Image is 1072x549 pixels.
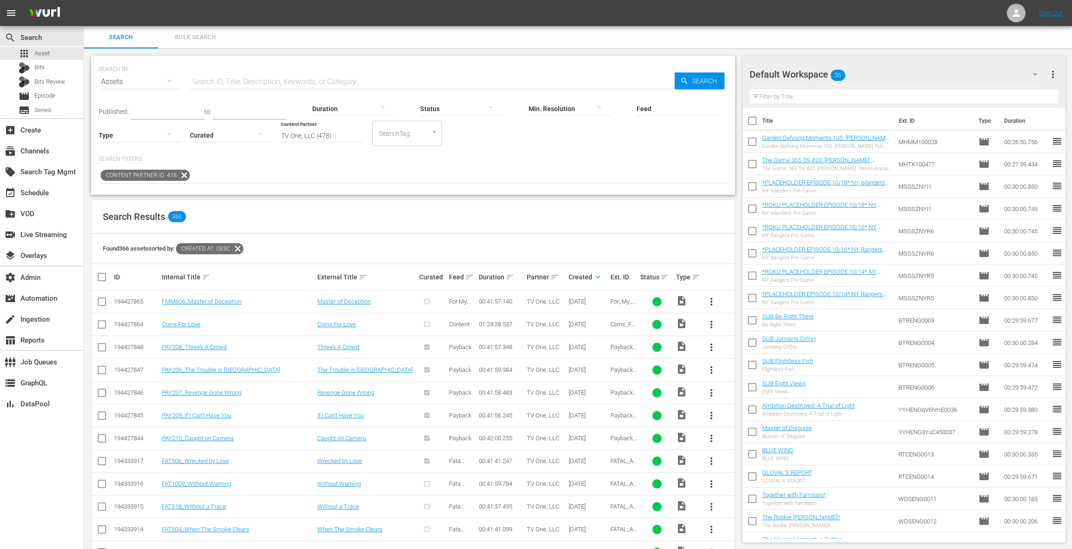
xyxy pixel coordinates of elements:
div: 00:41:41.247 [479,457,524,464]
span: Video [676,432,687,443]
td: MSGSZNYR6 [895,242,975,265]
td: MHMM100028 [895,131,975,153]
span: Fata Attraction [449,503,475,517]
a: SUB Jumping Girl(s) [762,335,816,342]
div: 00:41:57.140 [479,298,524,305]
td: MSGSZNYR5 [895,287,975,309]
td: 00:30:00.745 [1000,220,1052,242]
td: 00:29:59.380 [1000,398,1052,421]
a: FAT1009_Without Warning [162,480,231,487]
span: Asset [19,48,30,59]
span: DataPool [5,398,16,410]
span: reorder [1052,247,1063,258]
span: Episode [34,91,55,100]
span: reorder [1052,448,1063,459]
a: *ROKU PLACEHOLDER EPISODE 10/14* NY Rangers Pre Game [762,268,880,282]
div: Bits Review [19,76,30,87]
div: 00:41:56.245 [479,412,524,419]
span: VOD [5,208,16,219]
span: Episode [978,159,990,170]
span: Reports [5,335,16,346]
a: FMM606_Master of Deception [162,298,241,305]
span: more_vert [706,342,717,353]
span: more_vert [706,319,717,330]
span: Published: [99,108,128,115]
span: Content Partner ID: 478 [100,170,179,181]
span: Episode [978,493,990,504]
span: Series [19,105,30,116]
span: more_vert [706,501,717,512]
td: 00:29:59.671 [1000,465,1052,488]
td: 00:30:00.850 [1000,175,1052,198]
div: 194427864 [114,321,159,328]
span: more_vert [706,296,717,307]
span: reorder [1052,158,1063,169]
span: Payback [449,389,471,396]
span: Video [676,341,687,352]
span: Fata Attraction [449,457,475,471]
div: 00:42:00.255 [479,435,524,442]
span: to [204,108,210,115]
span: Bulk Search [164,32,227,43]
span: Payback [449,412,471,419]
div: External Title [317,271,416,283]
a: When The Smoke Clears [317,526,382,533]
span: TV One, LLC [527,389,559,396]
a: GLOVAL'S REPORT [762,469,812,476]
div: BLUE WIND [762,456,793,462]
div: [DATE] [569,366,608,373]
span: reorder [1052,426,1063,437]
a: FAT504_When The Smoke Clears [162,526,249,533]
div: [DATE] [569,412,608,419]
div: NY Rangers Pre Game [762,255,891,261]
span: Episode [978,292,990,304]
span: Series [34,106,51,115]
span: sort [202,273,210,281]
span: Job Queues [5,357,16,368]
span: Found 366 assets sorted by: [103,245,243,252]
span: Video [676,364,687,375]
div: Created [569,271,608,283]
span: Fata Attraction [449,480,475,494]
a: Revenge Gone Wrong [317,389,374,396]
span: Payback_207_WURL [610,389,636,410]
div: [DATE] [569,344,608,351]
span: Episode [978,449,990,460]
span: Asset [34,49,50,58]
div: Be Right There [762,322,814,328]
div: Status [640,271,673,283]
span: reorder [1052,381,1063,392]
span: Episode [978,270,990,281]
a: The Rookie [PERSON_NAME]!! [762,514,840,521]
div: 194427865 [114,298,159,305]
span: Video [676,409,687,420]
th: Ext. ID [893,108,973,134]
a: FAT518_Without a Trace [162,503,226,510]
span: more_vert [706,410,717,421]
div: The Game: 365 '09 #23: [PERSON_NAME]: Pennsylvanian Punisher [762,165,891,172]
td: BTRENG0004 [895,331,975,354]
span: Bits Review [34,77,65,86]
td: YYHENG3YuC450037 [895,421,975,443]
td: MHTK100477 [895,153,975,175]
div: ID [114,273,159,281]
span: 56 [831,66,845,85]
span: TV One, LLC [527,321,559,328]
span: Episode [978,136,990,147]
td: 00:30:00.335 [1000,443,1052,465]
a: Together with Familiars! [762,491,825,498]
span: more_vert [706,364,717,376]
div: [DATE] [569,480,608,487]
td: 00:29:59.278 [1000,421,1052,443]
div: 194333916 [114,480,159,487]
div: 194427848 [114,344,159,351]
span: TV One, LLC [527,435,559,442]
td: 00:29:59.677 [1000,309,1052,331]
span: Video [676,386,687,397]
span: reorder [1052,203,1063,214]
div: 194427844 [114,435,159,442]
span: reorder [1052,270,1063,281]
td: 00:27:59.434 [1000,153,1052,175]
td: BTRENG0003 [895,309,975,331]
span: Video [676,455,687,466]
